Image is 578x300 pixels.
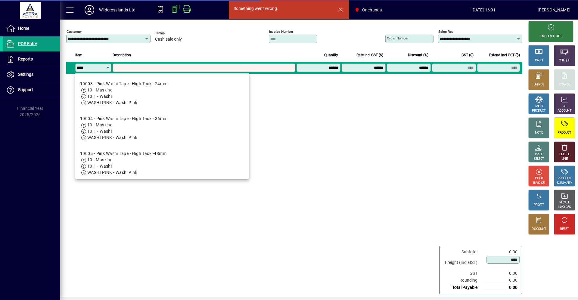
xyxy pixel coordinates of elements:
[563,104,567,109] div: GL
[533,82,545,87] div: EFTPOS
[558,109,571,113] div: ACCOUNT
[438,29,453,34] mat-label: Sales rep
[559,82,570,87] div: CHARGE
[538,5,570,15] div: [PERSON_NAME]
[559,200,570,205] div: RECALL
[362,5,382,15] span: Onehunga
[561,157,567,161] div: LINE
[80,150,166,157] div: 10005 - Pink Washi Tape - High Tack -48mm
[75,52,82,58] span: Item
[87,164,112,169] span: 10.1 - Washi
[356,52,383,58] span: Rate incl GST ($)
[80,81,167,87] div: 10003 - Pink Washi Tape - High Tack - 24mm
[387,36,409,40] mat-label: Order number
[442,270,483,277] td: GST
[18,57,33,61] span: Reports
[535,176,543,181] div: HOLD
[269,29,293,34] mat-label: Invoice number
[18,87,33,92] span: Support
[533,181,544,185] div: INVOICE
[442,277,483,284] td: Rounding
[442,255,483,270] td: Freight (Incl GST)
[155,37,182,42] span: Cash sale only
[442,249,483,255] td: Subtotal
[18,41,37,46] span: POS Entry
[18,72,33,77] span: Settings
[483,270,520,277] td: 0.00
[87,122,113,127] span: 10 - Masking
[87,100,137,105] span: WASHI PINK - Washi Pink
[559,58,570,63] div: CHEQUE
[535,58,543,63] div: CASH
[442,284,483,291] td: Total Payable
[558,131,571,135] div: PRODUCT
[540,34,561,39] div: PROCESS SALE
[461,52,474,58] span: GST ($)
[532,109,545,113] div: PRODUCT
[80,5,99,15] button: Profile
[408,52,428,58] span: Discount (%)
[535,152,543,157] div: PRICE
[483,284,520,291] td: 0.00
[155,31,191,35] span: Terms
[483,277,520,284] td: 0.00
[87,94,112,99] span: 10.1 - Washi
[560,227,569,231] div: RESET
[3,52,60,67] a: Reports
[532,227,546,231] div: DISCOUNT
[3,82,60,97] a: Support
[80,116,167,122] div: 10004 - Pink Washi Tape - High Tack - 36mm
[87,157,113,162] span: 10 - Masking
[99,5,135,15] div: Wildcrosslands Ltd
[558,176,571,181] div: PRODUCT
[558,205,571,209] div: INVOICES
[429,5,537,15] span: [DATE] 16:01
[324,52,338,58] span: Quantity
[87,170,137,175] span: WASHI PINK - Washi Pink
[3,21,60,36] a: Home
[3,67,60,82] a: Settings
[87,129,112,134] span: 10.1 - Washi
[87,135,137,140] span: WASHI PINK - Washi Pink
[534,203,544,207] div: PROFIT
[67,29,82,34] mat-label: Customer
[559,152,570,157] div: DELETE
[113,52,131,58] span: Description
[535,131,543,135] div: NOTE
[75,76,249,111] mat-option: 10003 - Pink Washi Tape - High Tack - 24mm
[75,111,249,146] mat-option: 10004 - Pink Washi Tape - High Tack - 36mm
[557,181,572,185] div: SUMMARY
[483,249,520,255] td: 0.00
[87,88,113,92] span: 10 - Masking
[75,146,249,181] mat-option: 10005 - Pink Washi Tape - High Tack -48mm
[352,5,384,15] span: Onehunga
[535,104,542,109] div: MISC
[489,52,520,58] span: Extend incl GST ($)
[534,157,544,161] div: SELECT
[18,26,29,31] span: Home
